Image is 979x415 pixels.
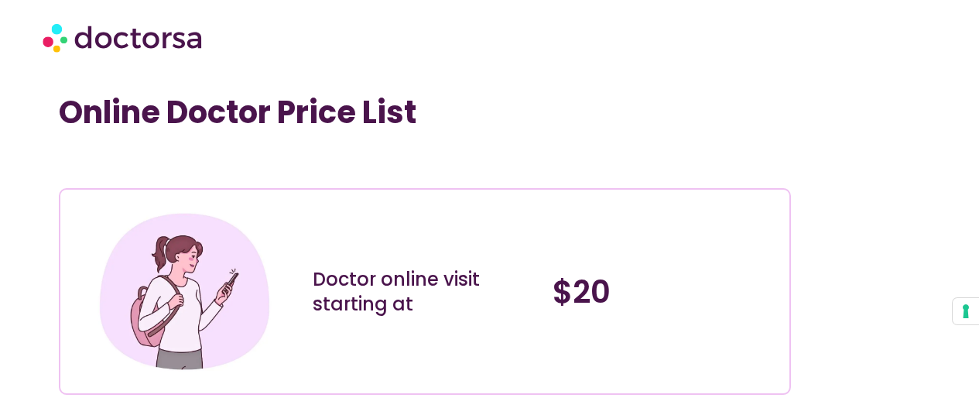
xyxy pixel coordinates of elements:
[67,154,299,173] iframe: Customer reviews powered by Trustpilot
[553,273,778,310] h4: $20
[94,201,275,382] img: Illustration depicting a young woman in a casual outfit, engaged with her smartphone. She has a p...
[313,267,538,317] div: Doctor online visit starting at
[59,94,791,131] h1: Online Doctor Price List
[953,298,979,324] button: Your consent preferences for tracking technologies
